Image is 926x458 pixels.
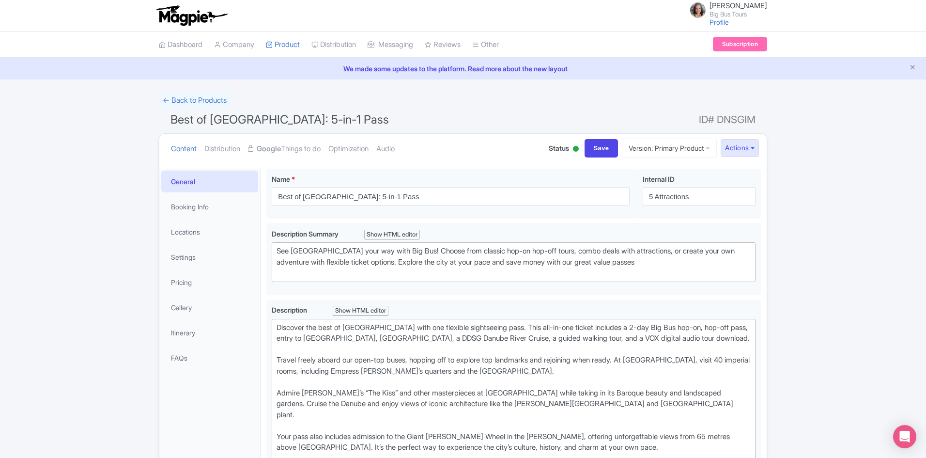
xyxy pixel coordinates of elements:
span: Best of [GEOGRAPHIC_DATA]: 5-in-1 Pass [170,112,389,126]
a: Dashboard [159,32,202,58]
span: Name [272,175,290,183]
a: Gallery [161,297,258,318]
a: Content [171,134,197,164]
span: Internal ID [643,175,675,183]
a: [PERSON_NAME] Big Bus Tours [684,2,767,17]
div: Active [571,142,581,157]
a: Distribution [311,32,356,58]
a: Booking Info [161,196,258,218]
div: Open Intercom Messenger [893,425,916,448]
a: Messaging [368,32,413,58]
a: Other [472,32,499,58]
a: FAQs [161,347,258,369]
a: Company [214,32,254,58]
span: [PERSON_NAME] [710,1,767,10]
a: Pricing [161,271,258,293]
a: Itinerary [161,322,258,344]
a: Distribution [204,134,240,164]
a: We made some updates to the platform. Read more about the new layout [6,63,920,74]
a: Locations [161,221,258,243]
a: ← Back to Products [159,91,231,110]
input: Save [585,139,618,158]
img: logo-ab69f6fb50320c5b225c76a69d11143b.png [154,5,229,26]
a: Reviews [425,32,461,58]
strong: Google [257,143,281,155]
a: Profile [710,18,729,26]
a: Product [266,32,300,58]
img: jfp7o2nd6rbrsspqilhl.jpg [690,2,706,18]
a: GoogleThings to do [248,134,321,164]
a: Subscription [713,37,767,51]
span: Status [549,143,569,153]
span: Description Summary [272,230,340,238]
span: ID# DNSGIM [699,110,756,129]
a: Version: Primary Product [622,139,717,158]
div: Show HTML editor [333,306,388,316]
a: Audio [376,134,395,164]
div: Show HTML editor [364,230,420,240]
span: Description [272,306,309,314]
a: General [161,171,258,192]
button: Close announcement [909,63,916,74]
div: See [GEOGRAPHIC_DATA] your way with Big Bus! Choose from classic hop-on hop-off tours, combo deal... [277,246,751,279]
a: Optimization [328,134,369,164]
a: Settings [161,246,258,268]
button: Actions [721,139,759,157]
small: Big Bus Tours [710,11,767,17]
